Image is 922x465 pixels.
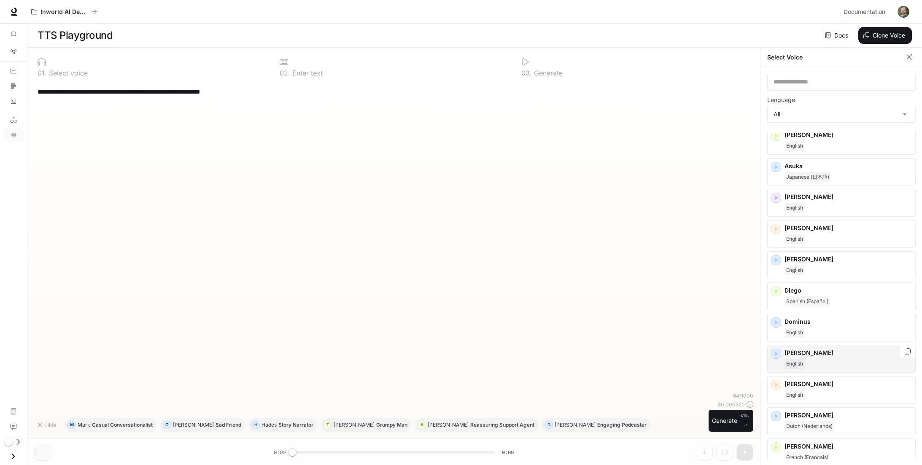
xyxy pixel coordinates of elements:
span: Documentation [844,7,885,17]
a: Logs [3,94,24,108]
p: Dominus [785,317,912,326]
span: Dutch (Nederlands) [785,421,834,431]
span: English [785,234,805,244]
p: Asuka [785,162,912,170]
p: 0 2 . [280,70,290,76]
span: Dark mode toggle [4,437,13,446]
button: MMarkCasual Conversationalist [65,418,156,432]
button: User avatar [895,3,912,20]
p: Sad Friend [216,422,241,427]
p: [PERSON_NAME] [785,224,912,232]
button: A[PERSON_NAME]Reassuring Support Agent [415,418,538,432]
a: Feedback [3,420,24,433]
p: Language [767,97,795,103]
p: [PERSON_NAME] [428,422,469,427]
button: T[PERSON_NAME]Grumpy Man [321,418,411,432]
button: Hide [34,418,61,432]
span: English [785,265,805,275]
p: [PERSON_NAME] [334,422,375,427]
p: 0 3 . [521,70,532,76]
div: D [545,418,553,432]
p: [PERSON_NAME] [785,349,912,357]
p: Enter text [290,70,323,76]
p: Generate [532,70,563,76]
a: Overview [3,27,24,40]
div: T [324,418,332,432]
p: Reassuring Support Agent [470,422,534,427]
a: LLM Playground [3,113,24,126]
button: Clone Voice [858,27,912,44]
p: [PERSON_NAME] [785,131,912,139]
span: English [785,328,805,338]
div: A [418,418,426,432]
p: [PERSON_NAME] [785,255,912,263]
button: Open drawer [4,448,23,465]
div: All [768,106,915,122]
p: [PERSON_NAME] [555,422,596,427]
h1: TTS Playground [38,27,113,44]
p: CTRL + [741,413,750,423]
span: French (Français) [785,452,830,462]
span: English [785,359,805,369]
p: [PERSON_NAME] [785,411,912,419]
span: English [785,390,805,400]
a: TTS Playground [3,128,24,142]
a: Traces [3,79,24,93]
p: Select voice [47,70,88,76]
button: Copy Voice ID [903,348,912,355]
p: [PERSON_NAME] [785,193,912,201]
div: O [163,418,171,432]
a: Graph Registry [3,45,24,59]
div: H [252,418,259,432]
button: All workspaces [27,3,101,20]
a: Documentation [3,405,24,418]
a: Documentation [840,3,892,20]
p: Hades [262,422,277,427]
p: Casual Conversationalist [92,422,153,427]
p: [PERSON_NAME] [173,422,214,427]
button: D[PERSON_NAME]Engaging Podcaster [542,418,650,432]
span: English [785,141,805,151]
button: HHadesStory Narrator [248,418,317,432]
span: English [785,203,805,213]
a: Dashboards [3,64,24,78]
span: Spanish (Español) [785,296,830,306]
p: [PERSON_NAME] [785,380,912,388]
div: M [68,418,75,432]
p: Diego [785,286,912,295]
p: [PERSON_NAME] [785,442,912,451]
a: Docs [823,27,852,44]
p: 0 1 . [38,70,47,76]
img: User avatar [898,6,909,18]
p: $ 0.000320 [717,401,745,408]
p: Engaging Podcaster [597,422,647,427]
span: Japanese (日本語) [785,172,831,182]
button: O[PERSON_NAME]Sad Friend [160,418,245,432]
p: ⏎ [741,413,750,428]
p: Grumpy Man [376,422,407,427]
p: 64 / 1000 [733,392,753,399]
p: Story Narrator [278,422,313,427]
p: Inworld AI Demos [40,8,88,16]
p: Mark [78,422,90,427]
button: GenerateCTRL +⏎ [709,410,753,432]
